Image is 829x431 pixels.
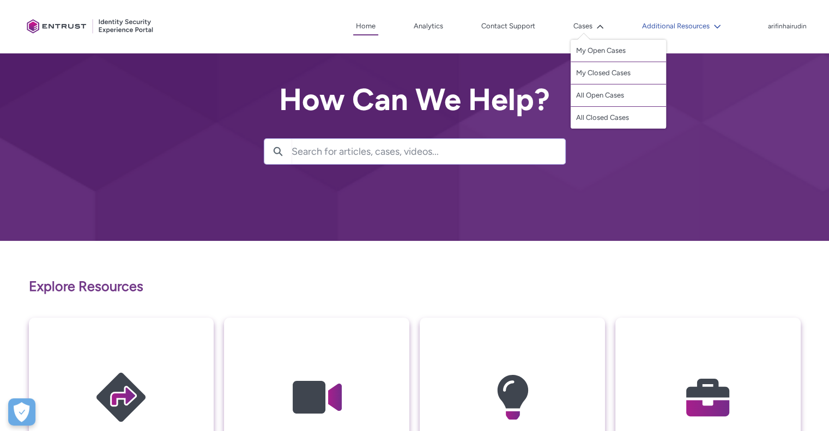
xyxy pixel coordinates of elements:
[264,83,566,117] h2: How Can We Help?
[411,18,446,34] a: Analytics, opens in new tab
[292,139,565,164] input: Search for articles, cases, videos...
[571,107,666,129] a: All Closed Cases
[571,40,666,62] a: My Open Cases
[571,62,666,84] a: My Closed Cases
[779,381,829,431] iframe: Qualified Messenger
[479,18,538,34] a: Contact Support
[768,23,807,31] p: arifinhairudin
[264,139,292,164] button: Search
[571,18,607,34] button: Cases
[639,18,724,34] button: Additional Resources
[353,18,378,35] a: Home
[8,398,35,426] button: Open Preferences
[29,276,801,297] p: Explore Resources
[8,398,35,426] div: Cookie Preferences
[767,20,807,31] button: User Profile arifinhairudin
[571,84,666,107] a: All Open Cases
